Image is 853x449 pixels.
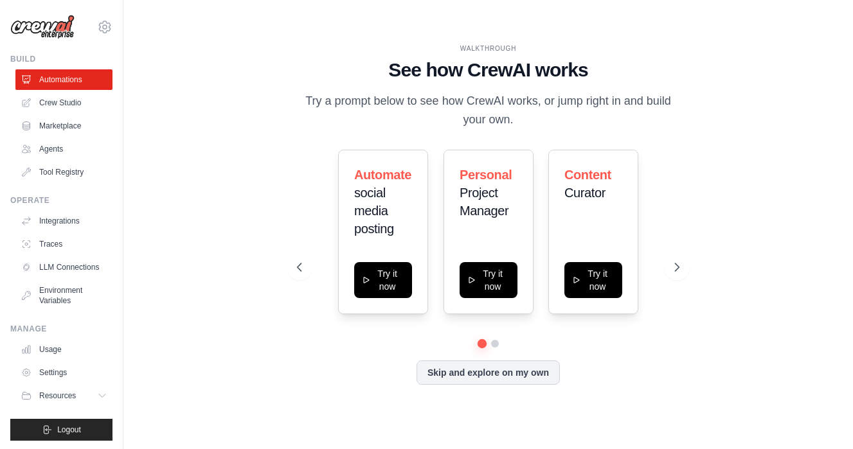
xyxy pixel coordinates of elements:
[460,262,517,298] button: Try it now
[297,92,679,130] p: Try a prompt below to see how CrewAI works, or jump right in and build your own.
[460,186,508,218] span: Project Manager
[15,257,112,277] a: LLM Connections
[15,211,112,231] a: Integrations
[15,362,112,383] a: Settings
[564,186,606,200] span: Curator
[15,69,112,90] a: Automations
[354,262,412,298] button: Try it now
[15,234,112,254] a: Traces
[15,116,112,136] a: Marketplace
[15,280,112,311] a: Environment Variables
[297,44,679,53] div: WALKTHROUGH
[39,391,76,401] span: Resources
[564,262,622,298] button: Try it now
[417,360,560,385] button: Skip and explore on my own
[57,425,81,435] span: Logout
[354,186,394,236] span: social media posting
[10,15,75,39] img: Logo
[460,168,512,182] span: Personal
[15,92,112,113] a: Crew Studio
[15,385,112,406] button: Resources
[15,162,112,182] a: Tool Registry
[10,54,112,64] div: Build
[297,58,679,82] h1: See how CrewAI works
[354,168,411,182] span: Automate
[10,324,112,334] div: Manage
[15,339,112,360] a: Usage
[15,139,112,159] a: Agents
[10,419,112,441] button: Logout
[564,168,611,182] span: Content
[10,195,112,206] div: Operate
